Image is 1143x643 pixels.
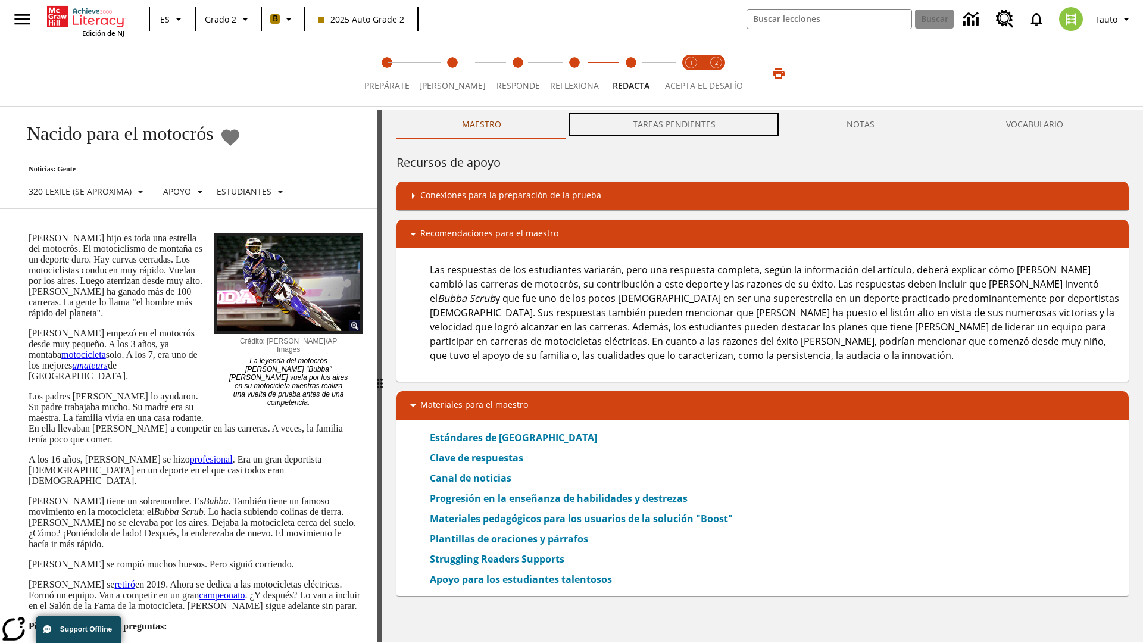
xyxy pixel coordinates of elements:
div: Materiales para el maestro [396,391,1129,420]
p: Crédito: [PERSON_NAME]/AP Images [229,334,348,354]
button: Prepárate step 1 of 5 [355,40,419,106]
button: Acepta el desafío contesta step 2 of 2 [699,40,733,106]
img: El corredor de motocrós James Stewart vuela por los aires en su motocicleta de montaña. [214,233,363,334]
button: Redacta step 5 of 5 [599,40,663,106]
span: [PERSON_NAME] [419,80,486,91]
p: La leyenda del motocrós [PERSON_NAME] "Bubba" [PERSON_NAME] vuela por los aires en su motocicleta... [229,354,348,407]
p: Apoyo [163,185,191,198]
span: Reflexiona [550,80,599,91]
p: [PERSON_NAME] tiene un sobrenombre. Es . También tiene un famoso movimiento en la motocicleta: el... [29,496,363,550]
div: Conexiones para la preparación de la prueba [396,182,1129,210]
p: [PERSON_NAME] se rompió muchos huesos. Pero siguió corriendo. [29,559,363,570]
a: retiró [114,579,135,589]
span: Edición de NJ [82,29,124,38]
p: 320 Lexile (Se aproxima) [29,185,132,198]
a: Apoyo para los estudiantes talentosos [430,572,619,586]
p: Los padres [PERSON_NAME] lo ayudaron. Su padre trabajaba mucho. Su madre era su maestra. La famil... [29,391,363,445]
p: Las respuestas de los estudiantes variarán, pero una respuesta completa, según la información del... [430,263,1119,363]
a: Notificaciones [1021,4,1052,35]
strong: Piensa y comenta estas preguntas: [29,621,167,631]
a: Progresión en la enseñanza de habilidades y destrezas, Se abrirá en una nueva ventana o pestaña [430,491,688,505]
p: Estudiantes [217,185,271,198]
input: Buscar campo [747,10,911,29]
em: Bubba Scrub [154,507,204,517]
p: Noticias: Gente [14,165,292,174]
button: VOCABULARIO [940,110,1129,139]
em: Bubba [204,496,229,506]
a: Struggling Readers Supports [430,552,571,566]
button: Tipo de apoyo, Apoyo [158,181,212,202]
span: ACEPTA EL DESAFÍO [665,80,743,91]
p: Recomendaciones para el maestro [420,227,558,241]
a: Canal de noticias, Se abrirá en una nueva ventana o pestaña [430,471,511,485]
p: [PERSON_NAME] hijo es toda una estrella del motocrós. El motociclismo de montaña es un deporte du... [29,233,363,319]
h1: Nacido para el motocrós [14,123,214,145]
button: TAREAS PENDIENTES [567,110,781,139]
button: Perfil/Configuración [1090,8,1138,30]
button: Maestro [396,110,567,139]
button: Seleccione Lexile, 320 Lexile (Se aproxima) [24,181,152,202]
button: Añadir a mis Favoritas - Nacido para el motocrós [220,127,241,148]
a: Clave de respuestas, Se abrirá en una nueva ventana o pestaña [430,451,523,465]
button: Support Offline [36,616,121,643]
span: Support Offline [60,625,112,633]
text: 2 [715,59,718,67]
div: Recomendaciones para el maestro [396,220,1129,248]
span: Grado 2 [205,13,236,26]
a: campeonato [199,590,245,600]
button: Imprimir [760,63,798,84]
img: avatar image [1059,7,1083,31]
button: Reflexiona step 4 of 5 [541,40,608,106]
img: Ampliar [349,320,360,331]
button: Acepta el desafío lee step 1 of 2 [674,40,708,106]
p: Materiales para el maestro [420,398,528,413]
span: 2025 Auto Grade 2 [318,13,404,26]
button: Abrir el menú lateral [5,2,40,37]
div: Instructional Panel Tabs [396,110,1129,139]
a: Estándares de [GEOGRAPHIC_DATA] [430,430,604,445]
span: Tauto [1095,13,1117,26]
a: profesional [190,454,233,464]
span: ES [160,13,170,26]
div: Pulsa la tecla de intro o la barra espaciadora y luego presiona las flechas de derecha e izquierd... [377,110,382,642]
button: Responde step 3 of 5 [486,40,550,106]
a: motocicleta [61,349,106,360]
button: Lee step 2 of 5 [410,40,495,106]
p: A los 16 años, [PERSON_NAME] se hizo . Era un gran deportista [DEMOGRAPHIC_DATA] en un deporte en... [29,454,363,486]
span: Prepárate [364,80,410,91]
button: Escoja un nuevo avatar [1052,4,1090,35]
a: Materiales pedagógicos para los usuarios de la solución "Boost", Se abrirá en una nueva ventana o... [430,511,733,526]
span: Responde [496,80,540,91]
h6: Recursos de apoyo [396,153,1129,172]
div: Portada [47,4,124,38]
a: Plantillas de oraciones y párrafos, Se abrirá en una nueva ventana o pestaña [430,532,588,546]
text: 1 [690,59,693,67]
a: Centro de información [956,3,989,36]
button: NOTAS [781,110,941,139]
button: Seleccionar estudiante [212,181,292,202]
a: Centro de recursos, Se abrirá en una pestaña nueva. [989,3,1021,35]
button: Boost El color de la clase es anaranjado claro. Cambiar el color de la clase. [266,8,301,30]
button: Lenguaje: ES, Selecciona un idioma [154,8,192,30]
a: amateurs [72,360,108,370]
span: Redacta [613,80,649,91]
span: B [273,11,278,26]
p: Conexiones para la preparación de la prueba [420,189,601,203]
div: activity [382,110,1143,642]
em: Bubba Scrub [438,292,495,305]
p: [PERSON_NAME] empezó en el motocrós desde muy pequeño. A los 3 años, ya montaba solo. A los 7, er... [29,328,363,382]
button: Grado: Grado 2, Elige un grado [200,8,257,30]
p: [PERSON_NAME] se en 2019. Ahora se dedica a las motocicletas eléctricas. Formó un equipo. Van a c... [29,579,363,611]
